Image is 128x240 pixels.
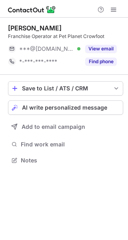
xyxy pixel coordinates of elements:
[8,33,123,40] div: Franchise Operator at Pet Planet Crowfoot
[21,141,120,148] span: Find work email
[22,85,109,92] div: Save to List / ATS / CRM
[8,139,123,150] button: Find work email
[8,120,123,134] button: Add to email campaign
[8,5,56,14] img: ContactOut v5.3.10
[19,45,74,52] span: ***@[DOMAIN_NAME]
[21,157,120,164] span: Notes
[8,81,123,96] button: save-profile-one-click
[85,45,117,53] button: Reveal Button
[22,104,107,111] span: AI write personalized message
[85,58,117,66] button: Reveal Button
[22,124,85,130] span: Add to email campaign
[8,24,62,32] div: [PERSON_NAME]
[8,155,123,166] button: Notes
[8,100,123,115] button: AI write personalized message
